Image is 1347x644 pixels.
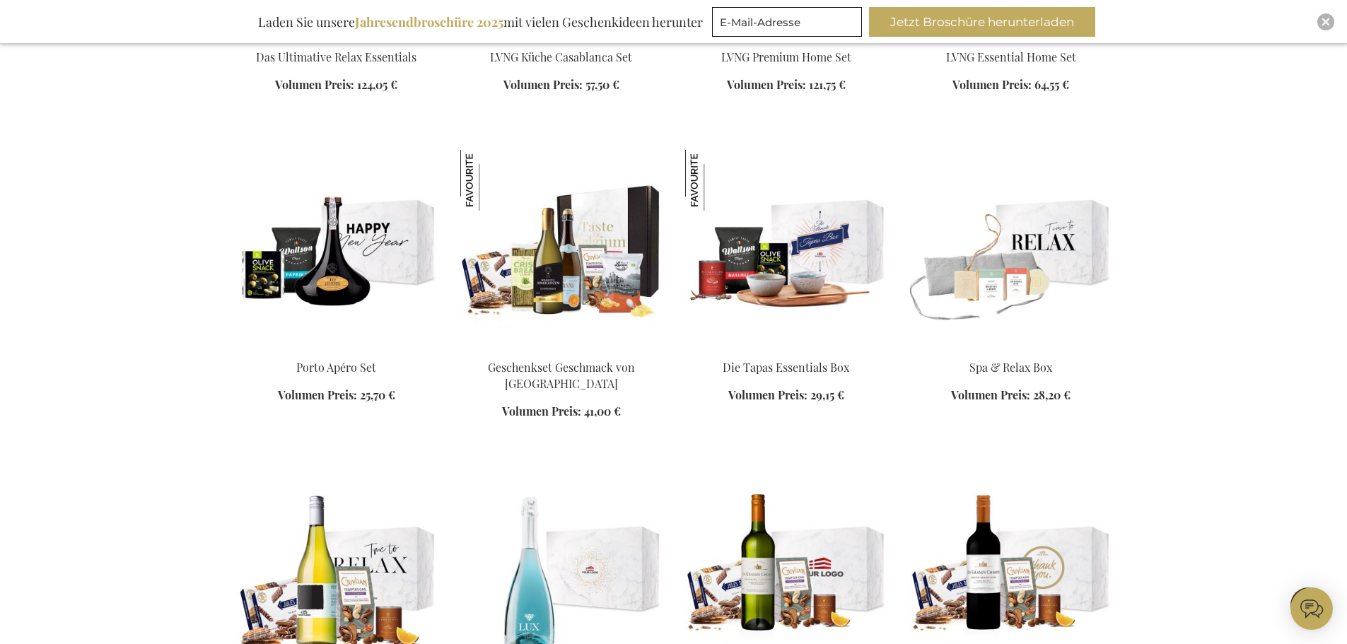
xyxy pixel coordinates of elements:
[810,387,844,402] span: 29,15 €
[355,13,503,30] b: Jahresendbroschüre 2025
[490,49,632,64] a: LVNG Küche Casablanca Set
[256,49,416,64] a: Das Ultimative Relax Essentials
[685,342,887,356] a: Die Tapas Essentials Box Die Tapas Essentials Box
[252,7,709,37] div: Laden Sie unsere mit vielen Geschenkideen herunter
[360,387,395,402] span: 25,70 €
[502,404,621,420] a: Volumen Preis: 41,00 €
[235,150,438,348] img: Porto Apéro Set
[275,77,354,92] span: Volumen Preis:
[235,342,438,356] a: Porto Apéro Set
[584,404,621,418] span: 41,00 €
[951,387,1030,402] span: Volumen Preis:
[723,360,849,375] a: Die Tapas Essentials Box
[910,150,1112,348] img: Spa & Relax Box
[952,77,1069,93] a: Volumen Preis: 64,55 €
[502,404,581,418] span: Volumen Preis:
[488,360,635,391] a: Geschenkset Geschmack von [GEOGRAPHIC_DATA]
[585,77,619,92] span: 57,50 €
[503,77,619,93] a: Volumen Preis: 57,50 €
[712,7,862,37] input: E-Mail-Adresse
[969,360,1052,375] a: Spa & Relax Box
[1290,587,1333,630] iframe: belco-activator-frame
[809,77,846,92] span: 121,75 €
[503,77,583,92] span: Volumen Preis:
[296,360,376,375] a: Porto Apéro Set
[951,387,1071,404] a: Volumen Preis: 28,20 €
[728,387,807,402] span: Volumen Preis:
[1322,18,1330,26] img: Close
[728,387,844,404] a: Volumen Preis: 29,15 €
[946,49,1076,64] a: LVNG Essential Home Set
[1317,13,1334,30] div: Close
[727,77,846,93] a: Volumen Preis: 121,75 €
[278,387,395,404] a: Volumen Preis: 25,70 €
[1033,387,1071,402] span: 28,20 €
[727,77,806,92] span: Volumen Preis:
[685,150,746,211] img: Die Tapas Essentials Box
[869,7,1095,37] button: Jetzt Broschüre herunterladen
[910,342,1112,356] a: Spa & Relax Box
[952,77,1032,92] span: Volumen Preis:
[712,7,866,41] form: marketing offers and promotions
[460,342,663,356] a: Geschenkset Geschmack von Belgien Geschenkset Geschmack von Belgien
[685,150,887,348] img: Die Tapas Essentials Box
[275,77,397,93] a: Volumen Preis: 124,05 €
[460,150,521,211] img: Geschenkset Geschmack von Belgien
[1034,77,1069,92] span: 64,55 €
[278,387,357,402] span: Volumen Preis:
[721,49,851,64] a: LVNG Premium Home Set
[357,77,397,92] span: 124,05 €
[460,150,663,348] img: Geschenkset Geschmack von Belgien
